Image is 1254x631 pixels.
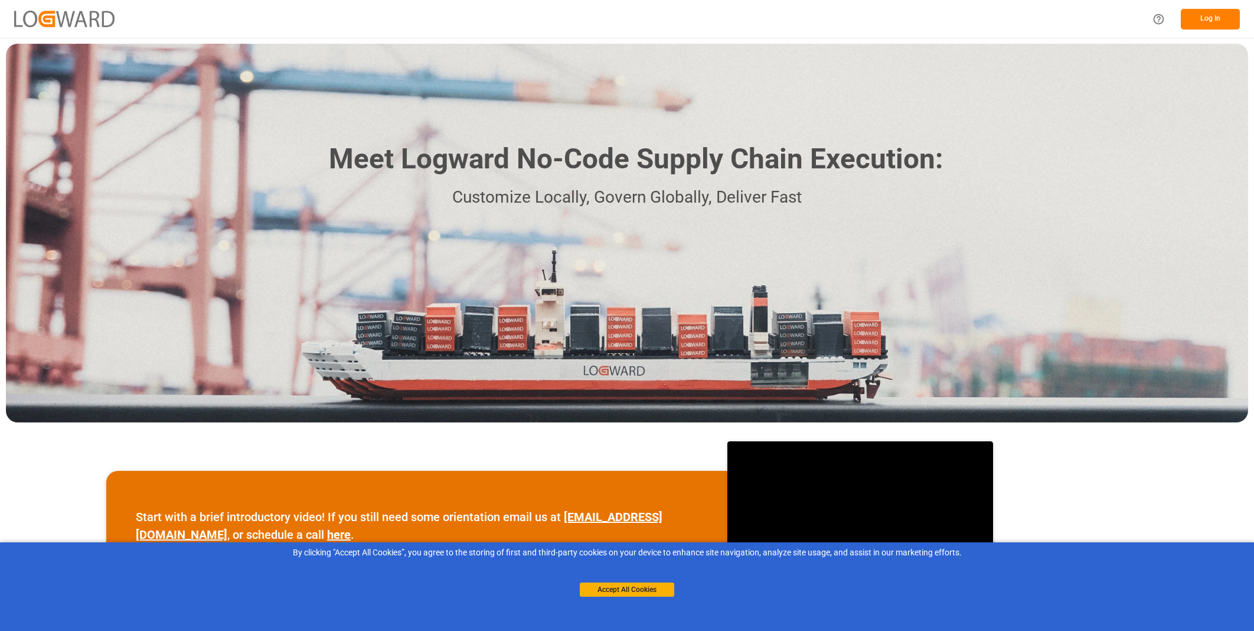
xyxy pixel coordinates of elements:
button: Help Center [1145,6,1172,32]
button: Log In [1181,9,1240,30]
h1: Meet Logward No-Code Supply Chain Execution: [329,138,943,180]
a: here [327,528,351,542]
p: Start with a brief introductory video! If you still need some orientation email us at , or schedu... [136,508,698,544]
button: Accept All Cookies [580,583,674,597]
p: Customize Locally, Govern Globally, Deliver Fast [311,184,943,211]
img: Logward_new_orange.png [14,11,115,27]
a: [EMAIL_ADDRESS][DOMAIN_NAME] [136,510,662,542]
div: By clicking "Accept All Cookies”, you agree to the storing of first and third-party cookies on yo... [8,547,1246,559]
